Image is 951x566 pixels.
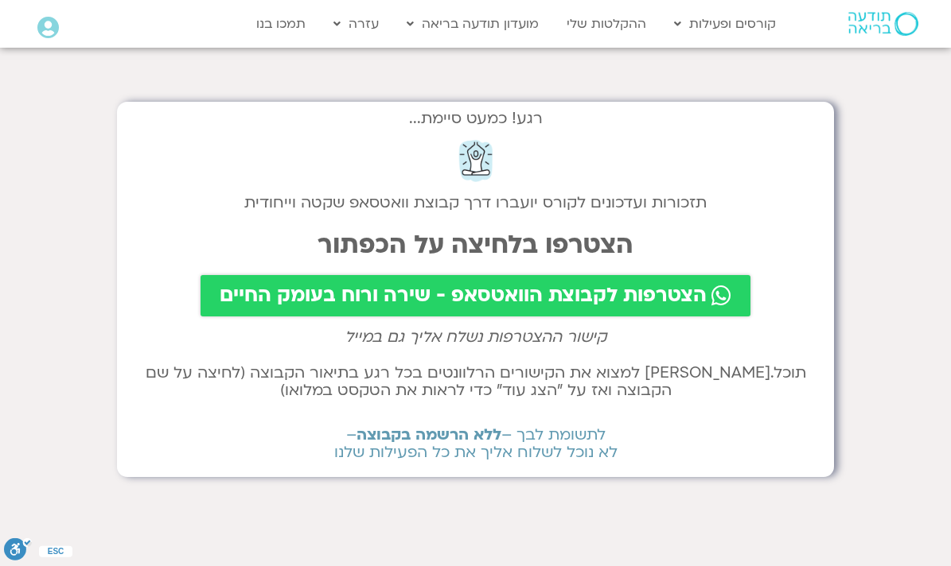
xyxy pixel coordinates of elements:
a: מועדון תודעה בריאה [399,9,547,39]
span: הצטרפות לקבוצת הוואטסאפ - שירה ורוח בעומק החיים [220,285,707,307]
img: תודעה בריאה [848,12,918,36]
h2: תוכל.[PERSON_NAME] למצוא את הקישורים הרלוונטים בכל רגע בתיאור הקבוצה (לחיצה על שם הקבוצה ואז על ״... [133,364,818,399]
a: קורסים ופעילות [666,9,784,39]
a: ההקלטות שלי [559,9,654,39]
b: ללא הרשמה בקבוצה [357,424,501,445]
a: הצטרפות לקבוצת הוואטסאפ - שירה ורוח בעומק החיים [201,275,750,316]
h2: הצטרפו בלחיצה על הכפתור [133,231,818,259]
h2: קישור ההצטרפות נשלח אליך גם במייל [133,328,818,346]
h2: לתשומת לבך – – לא נוכל לשלוח אליך את כל הפעילות שלנו [133,426,818,461]
h2: רגע! כמעט סיימת... [133,118,818,119]
a: תמכו בנו [248,9,314,39]
a: עזרה [325,9,387,39]
h2: תזכורות ועדכונים לקורס יועברו דרך קבוצת וואטסאפ שקטה וייחודית [133,194,818,211]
